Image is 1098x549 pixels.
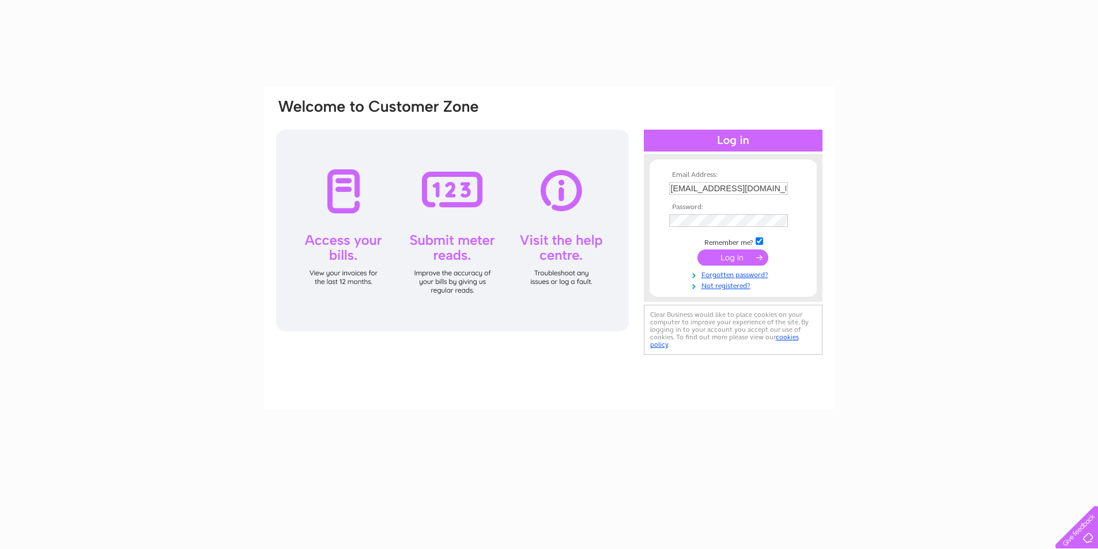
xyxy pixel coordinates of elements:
[669,279,800,290] a: Not registered?
[644,305,822,355] div: Clear Business would like to place cookies on your computer to improve your experience of the sit...
[666,171,800,179] th: Email Address:
[666,203,800,211] th: Password:
[669,268,800,279] a: Forgotten password?
[650,333,799,349] a: cookies policy
[666,236,800,247] td: Remember me?
[697,249,768,266] input: Submit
